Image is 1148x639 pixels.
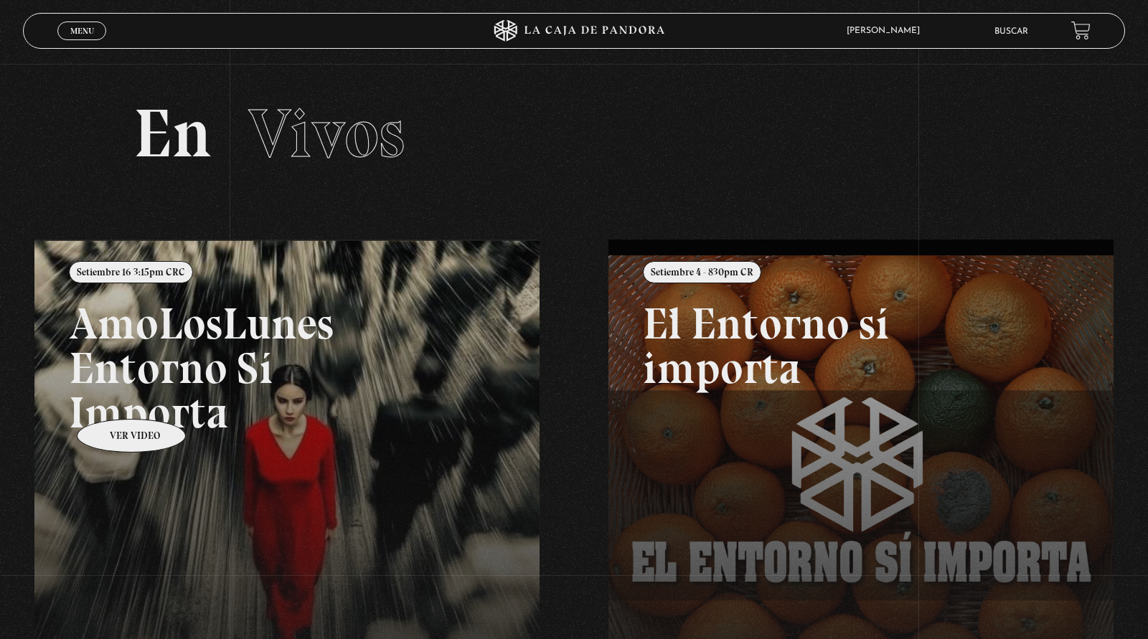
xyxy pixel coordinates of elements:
span: Menu [70,27,94,35]
a: Buscar [994,27,1028,36]
span: Cerrar [65,39,99,49]
a: View your shopping cart [1071,21,1091,40]
h2: En [133,100,1015,168]
span: Vivos [248,93,405,174]
span: [PERSON_NAME] [839,27,934,35]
